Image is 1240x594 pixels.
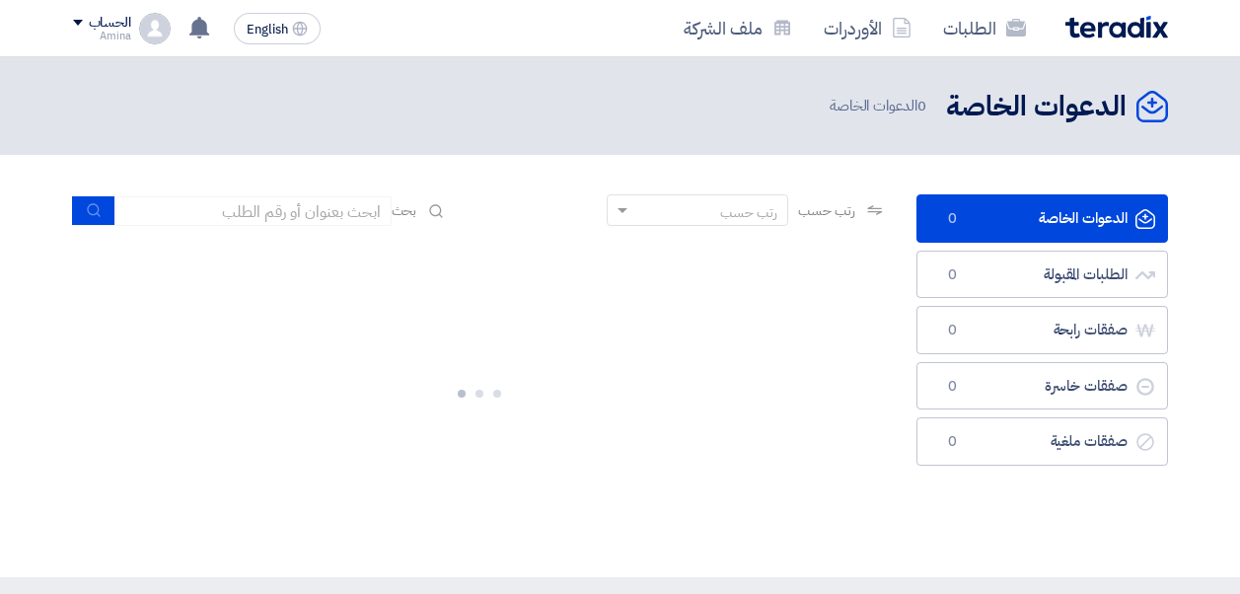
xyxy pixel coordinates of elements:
input: ابحث بعنوان أو رقم الطلب [115,196,392,226]
a: الطلبات [927,5,1042,51]
span: 0 [941,377,965,397]
img: profile_test.png [139,13,171,44]
h2: الدعوات الخاصة [946,88,1127,126]
a: صفقات ملغية0 [916,417,1168,466]
span: 0 [941,265,965,285]
img: Teradix logo [1065,16,1168,38]
a: ملف الشركة [668,5,808,51]
span: بحث [392,200,417,221]
span: رتب حسب [798,200,854,221]
span: 0 [941,432,965,452]
a: الأوردرات [808,5,927,51]
span: 0 [941,321,965,340]
div: رتب حسب [720,202,777,223]
a: صفقات خاسرة0 [916,362,1168,410]
button: English [234,13,321,44]
span: English [247,23,288,37]
span: 0 [941,209,965,229]
span: الدعوات الخاصة [830,95,930,117]
span: 0 [917,95,926,116]
a: الدعوات الخاصة0 [916,194,1168,243]
div: Amina [73,31,131,41]
a: صفقات رابحة0 [916,306,1168,354]
div: الحساب [89,15,131,32]
a: الطلبات المقبولة0 [916,251,1168,299]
